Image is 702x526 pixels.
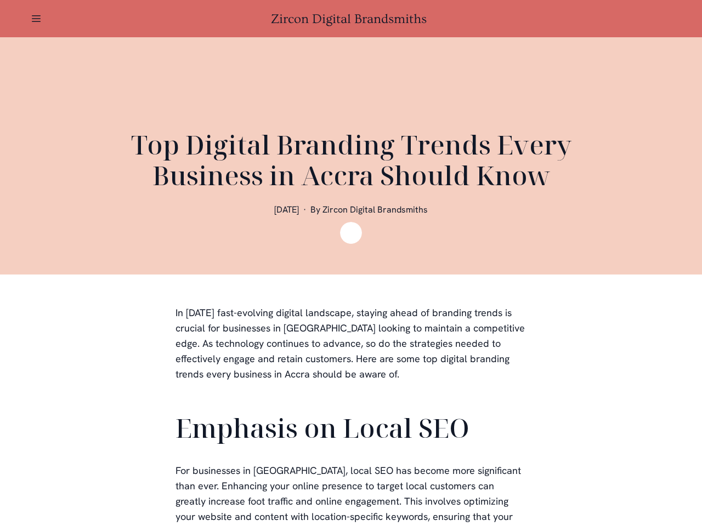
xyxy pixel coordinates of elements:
[310,204,428,215] span: By Zircon Digital Brandsmiths
[88,129,614,191] h1: Top Digital Branding Trends Every Business in Accra Should Know
[274,204,299,215] span: [DATE]
[271,12,431,26] a: Zircon Digital Brandsmiths
[175,397,526,448] h2: Emphasis on Local SEO
[303,204,306,215] span: ·
[340,222,362,244] img: Zircon Digital Brandsmiths
[175,305,526,382] p: In [DATE] fast-evolving digital landscape, staying ahead of branding trends is crucial for busine...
